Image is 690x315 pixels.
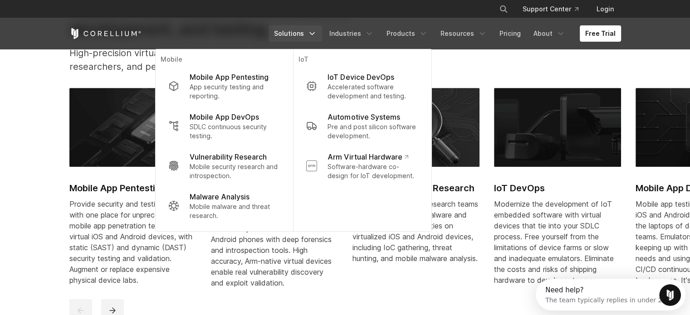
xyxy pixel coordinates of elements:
[580,25,621,42] a: Free Trial
[10,15,130,24] div: The team typically replies in under 2h
[269,25,322,42] a: Solutions
[161,146,287,186] a: Vulnerability Research Mobile security research and introspection.
[4,4,157,29] div: Open Intercom Messenger
[435,25,492,42] a: Resources
[299,66,426,106] a: IoT Device DevOps Accelerated software development and testing.
[190,151,267,162] p: Vulnerability Research
[161,55,287,66] p: Mobile
[190,202,280,220] p: Mobile malware and threat research.
[328,82,418,101] p: Accelerated software development and testing.
[659,284,681,306] iframe: Intercom live chat
[328,72,394,82] p: IoT Device DevOps
[494,25,526,42] a: Pricing
[69,46,379,73] p: High-precision virtual devices for software developers, security researchers, and pentesting teams.
[10,8,130,15] div: Need help?
[190,111,259,122] p: Mobile App DevOps
[536,279,685,310] iframe: Intercom live chat discovery launcher
[161,106,287,146] a: Mobile App DevOps SDLC continuous security testing.
[211,212,338,288] div: Enable never-before-possible security vulnerability research for iOS and Android phones with deep...
[190,72,269,82] p: Mobile App Pentesting
[589,1,621,17] a: Login
[190,191,250,202] p: Malware Analysis
[299,106,426,146] a: Automotive Systems Pre and post silicon software development.
[328,122,418,141] p: Pre and post silicon software development.
[328,151,408,162] p: Arm Virtual Hardware
[299,55,426,66] p: IoT
[161,186,287,226] a: Malware Analysis Mobile malware and threat research.
[69,88,196,296] a: Mobile App Pentesting Mobile App Pentesting Provide security and testing teams with one place for...
[494,88,621,296] a: IoT DevOps IoT DevOps Modernize the development of IoT embedded software with virtual devices tha...
[69,199,196,286] div: Provide security and testing teams with one place for unprecedented mobile app penetration testin...
[494,88,621,167] img: IoT DevOps
[69,88,196,167] img: Mobile App Pentesting
[190,122,280,141] p: SDLC continuous security testing.
[494,181,621,195] h2: IoT DevOps
[324,25,379,42] a: Industries
[69,28,142,39] a: Corellium Home
[495,1,512,17] button: Search
[269,25,621,42] div: Navigation Menu
[328,162,418,180] p: Software-hardware co-design for IoT development.
[528,25,571,42] a: About
[488,1,621,17] div: Navigation Menu
[381,25,433,42] a: Products
[161,66,287,106] a: Mobile App Pentesting App security testing and reporting.
[494,199,621,286] div: Modernize the development of IoT embedded software with virtual devices that tie into your SDLC p...
[69,181,196,195] h2: Mobile App Pentesting
[299,146,426,186] a: Arm Virtual Hardware Software-hardware co-design for IoT development.
[328,111,400,122] p: Automotive Systems
[190,82,280,101] p: App security testing and reporting.
[515,1,586,17] a: Support Center
[190,162,280,180] p: Mobile security research and introspection.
